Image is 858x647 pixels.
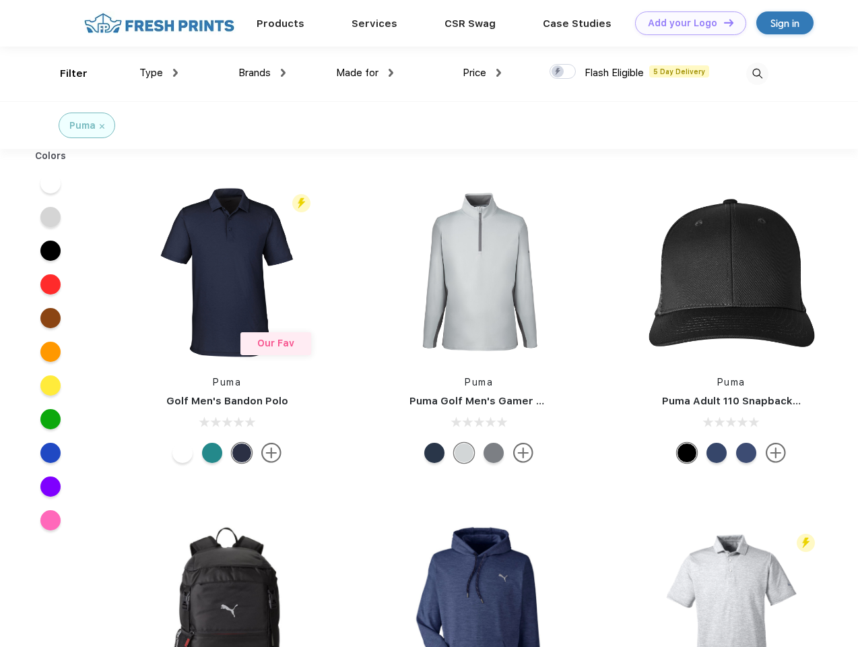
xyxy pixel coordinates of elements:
img: more.svg [261,443,282,463]
img: fo%20logo%202.webp [80,11,238,35]
a: Puma [465,377,493,388]
div: Bright White [172,443,193,463]
a: Puma [717,377,746,388]
img: flash_active_toggle.svg [797,534,815,552]
span: Type [139,67,163,79]
img: dropdown.png [173,69,178,77]
div: Sign in [770,16,799,31]
a: Puma [213,377,241,388]
div: Peacoat with Qut Shd [706,443,727,463]
a: Services [352,18,397,30]
a: Puma Golf Men's Gamer Golf Quarter-Zip [409,395,622,407]
div: High Rise [454,443,474,463]
img: func=resize&h=266 [137,183,317,362]
div: Green Lagoon [202,443,222,463]
span: Our Fav [257,338,294,348]
div: Peacoat Qut Shd [736,443,756,463]
img: dropdown.png [496,69,501,77]
span: Brands [238,67,271,79]
img: desktop_search.svg [746,63,768,85]
img: filter_cancel.svg [100,124,104,129]
img: DT [724,19,733,26]
span: 5 Day Delivery [649,65,709,78]
a: CSR Swag [444,18,496,30]
div: Add your Logo [648,18,717,29]
img: dropdown.png [389,69,393,77]
div: Puma [69,119,96,133]
img: more.svg [513,443,533,463]
div: Pma Blk Pma Blk [677,443,697,463]
img: dropdown.png [281,69,286,77]
div: Navy Blazer [424,443,444,463]
span: Price [463,67,486,79]
div: Filter [60,66,88,82]
a: Sign in [756,11,814,34]
img: func=resize&h=266 [389,183,568,362]
a: Golf Men's Bandon Polo [166,395,288,407]
div: Colors [25,149,77,163]
div: Navy Blazer [232,443,252,463]
span: Flash Eligible [585,67,644,79]
img: more.svg [766,443,786,463]
span: Made for [336,67,378,79]
img: func=resize&h=266 [642,183,821,362]
div: Quiet Shade [484,443,504,463]
a: Products [257,18,304,30]
img: flash_active_toggle.svg [292,194,310,212]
